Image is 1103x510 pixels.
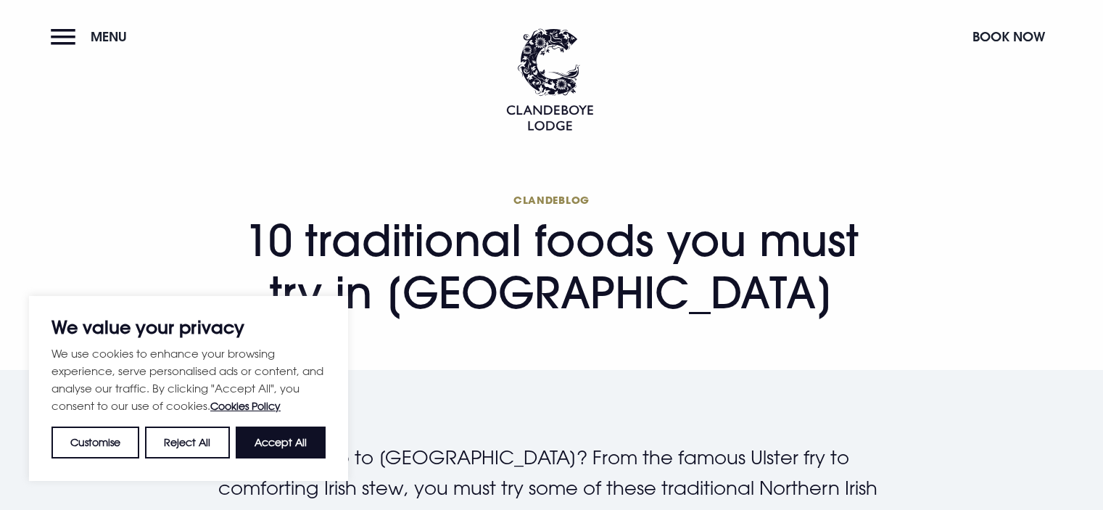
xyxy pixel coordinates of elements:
[51,21,134,52] button: Menu
[91,28,127,45] span: Menu
[218,193,885,207] span: Clandeblog
[51,318,326,336] p: We value your privacy
[210,400,281,412] a: Cookies Policy
[218,193,885,318] h1: 10 traditional foods you must try in [GEOGRAPHIC_DATA]
[51,427,139,458] button: Customise
[145,427,229,458] button: Reject All
[29,296,348,481] div: We value your privacy
[506,28,593,131] img: Clandeboye Lodge
[236,427,326,458] button: Accept All
[965,21,1052,52] button: Book Now
[51,345,326,415] p: We use cookies to enhance your browsing experience, serve personalised ads or content, and analys...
